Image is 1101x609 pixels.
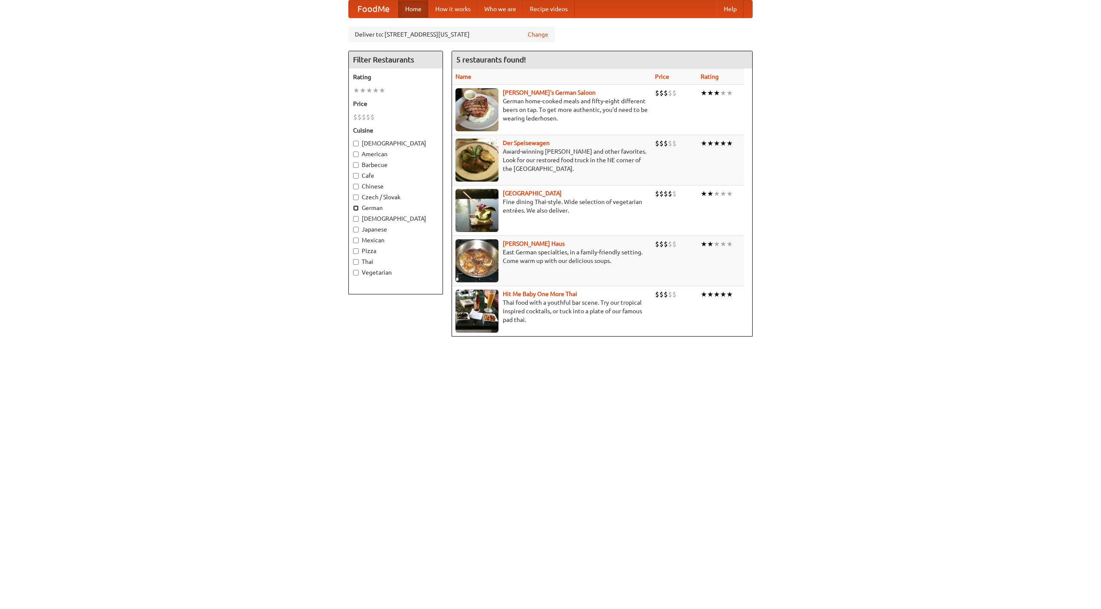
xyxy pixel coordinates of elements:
h5: Cuisine [353,126,438,135]
input: Japanese [353,227,359,232]
li: $ [672,189,677,198]
li: ★ [707,88,713,98]
li: ★ [720,290,726,299]
li: $ [655,88,659,98]
label: Czech / Slovak [353,193,438,201]
a: Who we are [477,0,523,18]
label: Cafe [353,171,438,180]
label: Thai [353,257,438,266]
li: ★ [720,239,726,249]
label: Vegetarian [353,268,438,277]
li: $ [664,88,668,98]
li: $ [668,290,672,299]
input: German [353,205,359,211]
li: $ [659,88,664,98]
a: Rating [701,73,719,80]
label: Pizza [353,247,438,255]
li: ★ [720,189,726,198]
li: ★ [707,239,713,249]
li: ★ [720,88,726,98]
label: German [353,204,438,212]
label: [DEMOGRAPHIC_DATA] [353,214,438,223]
li: ★ [353,86,360,95]
a: Help [717,0,744,18]
li: $ [668,239,672,249]
img: speisewagen.jpg [455,139,498,182]
li: $ [370,112,375,122]
li: ★ [379,86,385,95]
li: $ [655,139,659,148]
input: Chinese [353,184,359,189]
div: Deliver to: [STREET_ADDRESS][US_STATE] [348,27,555,42]
li: $ [664,290,668,299]
input: Mexican [353,238,359,243]
label: Chinese [353,182,438,191]
li: ★ [701,239,707,249]
p: Fine dining Thai-style. Wide selection of vegetarian entrées. We also deliver. [455,198,648,215]
li: ★ [726,88,733,98]
input: Cafe [353,173,359,179]
label: American [353,150,438,158]
li: ★ [713,189,720,198]
h4: Filter Restaurants [349,51,443,68]
li: $ [357,112,362,122]
input: Pizza [353,248,359,254]
li: $ [664,139,668,148]
input: Czech / Slovak [353,195,359,200]
a: Der Speisewagen [503,139,550,146]
a: How it works [428,0,477,18]
li: $ [668,189,672,198]
li: ★ [726,189,733,198]
li: $ [366,112,370,122]
li: $ [353,112,357,122]
li: $ [655,290,659,299]
input: Vegetarian [353,270,359,275]
li: $ [655,189,659,198]
a: Price [655,73,669,80]
p: Thai food with a youthful bar scene. Try our tropical inspired cocktails, or tuck into a plate of... [455,298,648,324]
input: [DEMOGRAPHIC_DATA] [353,216,359,222]
ng-pluralize: 5 restaurants found! [456,56,526,64]
li: ★ [713,88,720,98]
li: ★ [713,139,720,148]
li: ★ [372,86,379,95]
li: $ [659,239,664,249]
li: $ [362,112,366,122]
li: $ [672,239,677,249]
p: German home-cooked meals and fifty-eight different beers on tap. To get more authentic, you'd nee... [455,97,648,123]
a: Name [455,73,471,80]
li: $ [668,88,672,98]
li: $ [659,139,664,148]
b: [PERSON_NAME]'s German Saloon [503,89,596,96]
label: Japanese [353,225,438,234]
h5: Rating [353,73,438,81]
label: Barbecue [353,161,438,169]
li: $ [672,290,677,299]
li: ★ [713,239,720,249]
a: FoodMe [349,0,398,18]
input: [DEMOGRAPHIC_DATA] [353,141,359,146]
label: [DEMOGRAPHIC_DATA] [353,139,438,148]
b: [GEOGRAPHIC_DATA] [503,190,562,197]
li: $ [664,239,668,249]
a: Change [528,30,548,39]
img: satay.jpg [455,189,498,232]
a: Hit Me Baby One More Thai [503,291,577,297]
li: $ [672,139,677,148]
li: ★ [366,86,372,95]
img: esthers.jpg [455,88,498,131]
li: ★ [701,189,707,198]
img: babythai.jpg [455,290,498,333]
a: Home [398,0,428,18]
a: Recipe videos [523,0,575,18]
h5: Price [353,99,438,108]
li: $ [659,290,664,299]
li: $ [672,88,677,98]
a: [PERSON_NAME] Haus [503,240,565,247]
img: kohlhaus.jpg [455,239,498,282]
li: ★ [707,139,713,148]
li: ★ [360,86,366,95]
li: ★ [701,88,707,98]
